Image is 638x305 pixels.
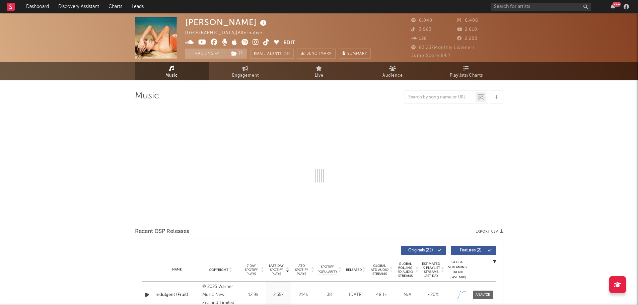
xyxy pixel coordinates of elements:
span: 6,406 [457,18,478,23]
span: Live [315,72,324,80]
a: Indulgent (Fruit) [155,292,199,298]
span: 7 Day Spotify Plays [242,264,260,276]
span: Copyright [209,268,228,272]
input: Search by song name or URL [405,95,476,100]
a: Benchmark [297,49,336,59]
span: Music [165,72,178,80]
div: [PERSON_NAME] [185,17,268,28]
span: Originals ( 22 ) [405,248,436,252]
span: Released [346,268,362,272]
div: 2.35k [268,292,289,298]
span: Summary [347,52,367,56]
a: Audience [356,62,430,80]
button: Export CSV [476,230,503,234]
span: 2,610 [457,27,477,32]
span: Jump Score: 64.7 [411,54,451,58]
input: Search for artists [491,3,591,11]
span: 128 [411,36,427,41]
div: Global Streaming Trend (Last 60D) [448,260,468,280]
span: ( 3 ) [227,49,247,59]
span: Global Rolling 7D Audio Streams [396,262,415,278]
span: 2,200 [457,36,478,41]
button: Features(2) [451,246,496,255]
span: 83,237 Monthly Listeners [411,46,475,50]
a: Music [135,62,209,80]
button: 99+ [611,4,615,9]
span: Features ( 2 ) [455,248,486,252]
a: Live [282,62,356,80]
span: Engagement [232,72,259,80]
div: 38 [318,292,341,298]
button: Tracking [185,49,227,59]
em: On [284,52,290,56]
span: ATD Spotify Plays [293,264,310,276]
button: Edit [283,39,295,47]
span: 3,983 [411,27,432,32]
button: (3) [227,49,247,59]
div: [GEOGRAPHIC_DATA] | Alternative [185,29,270,37]
div: 48.1k [370,292,393,298]
div: 99 + [613,2,621,7]
div: Name [155,267,199,272]
button: Email AlertsOn [250,49,294,59]
div: 12.9k [242,292,264,298]
span: Recent DSP Releases [135,228,189,236]
span: 6,040 [411,18,432,23]
a: Engagement [209,62,282,80]
span: Spotify Popularity [317,264,337,275]
div: [DATE] [345,292,367,298]
button: Summary [339,49,371,59]
button: Originals(22) [401,246,446,255]
span: Audience [382,72,403,80]
span: Benchmark [306,50,332,58]
div: 214k [293,292,314,298]
span: Estimated % Playlist Streams Last Day [422,262,440,278]
span: Last Day Spotify Plays [268,264,285,276]
span: Global ATD Audio Streams [370,264,389,276]
span: Playlists/Charts [450,72,483,80]
a: Playlists/Charts [430,62,503,80]
div: N/A [396,292,419,298]
div: ~ 20 % [422,292,444,298]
